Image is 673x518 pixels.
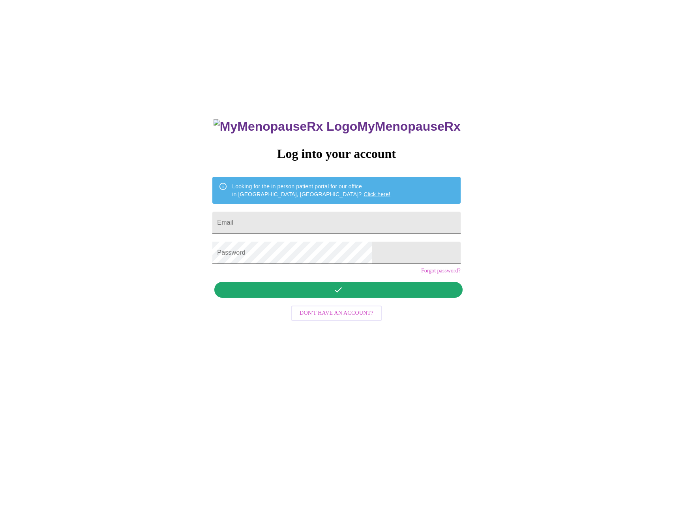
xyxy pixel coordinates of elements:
span: Don't have an account? [300,308,373,318]
div: Looking for the in person patient portal for our office in [GEOGRAPHIC_DATA], [GEOGRAPHIC_DATA]? [232,179,390,201]
button: Don't have an account? [291,306,382,321]
a: Don't have an account? [289,309,384,316]
img: MyMenopauseRx Logo [214,119,357,134]
a: Click here! [364,191,390,197]
h3: MyMenopauseRx [214,119,461,134]
a: Forgot password? [421,268,461,274]
h3: Log into your account [212,146,460,161]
